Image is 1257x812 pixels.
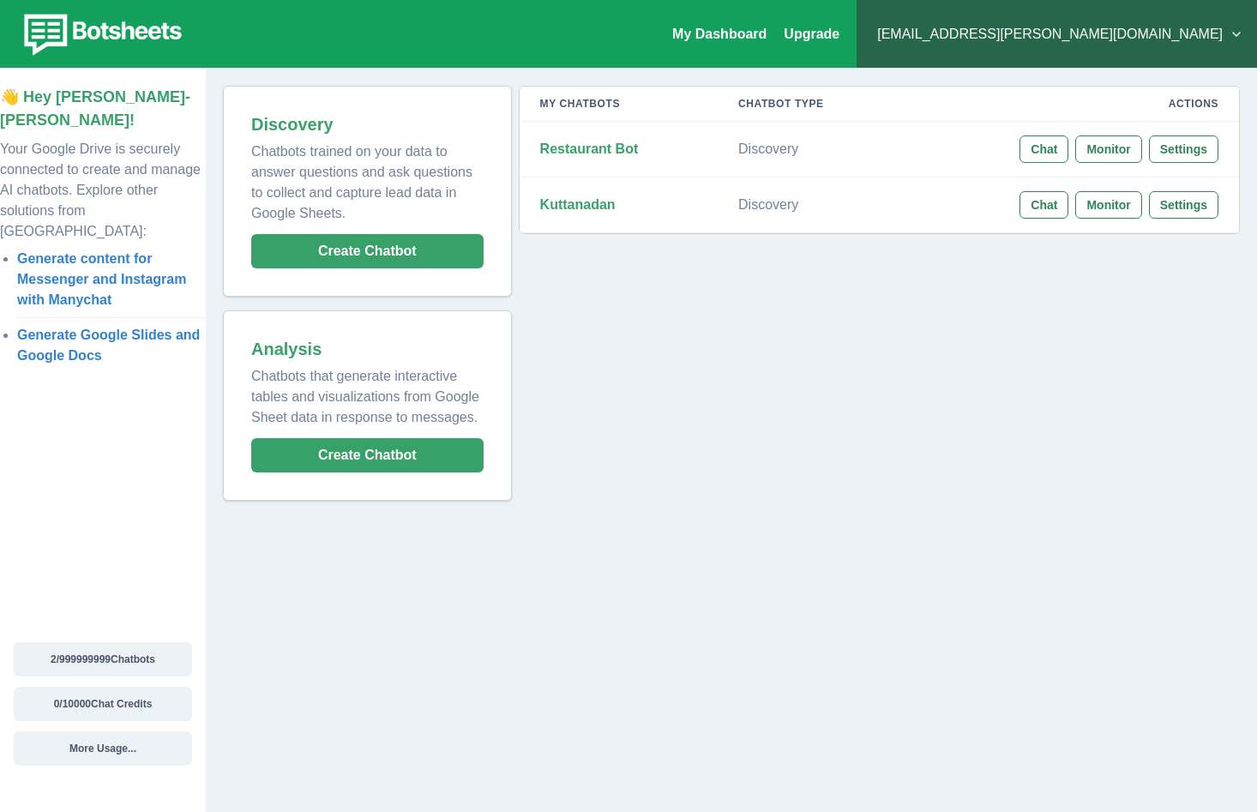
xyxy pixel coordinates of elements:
[784,27,839,41] a: Upgrade
[520,87,718,122] th: My Chatbots
[14,687,192,721] button: 0/10000Chat Credits
[672,27,767,41] a: My Dashboard
[14,10,187,58] img: botsheets-logo.png
[540,141,639,156] strong: Restaurant Bot
[1075,135,1141,163] button: Monitor
[251,135,484,224] p: Chatbots trained on your data to answer questions and ask questions to collect and capture lead d...
[1149,135,1218,163] button: Settings
[870,17,1243,51] button: [EMAIL_ADDRESS][PERSON_NAME][DOMAIN_NAME]
[251,234,484,268] button: Create Chatbot
[1019,191,1068,219] button: Chat
[251,438,484,472] button: Create Chatbot
[17,328,200,363] a: Generate Google Slides and Google Docs
[540,197,616,212] strong: Kuttanadan
[251,359,484,428] p: Chatbots that generate interactive tables and visualizations from Google Sheet data in response t...
[251,339,484,359] h2: Analysis
[1149,191,1218,219] button: Settings
[14,731,192,766] button: More Usage...
[738,141,877,158] p: Discovery
[898,87,1239,122] th: Actions
[14,642,192,677] button: 2/999999999Chatbots
[17,251,186,307] a: Generate content for Messenger and Instagram with Manychat
[251,114,484,135] h2: Discovery
[1019,135,1068,163] button: Chat
[1075,191,1141,219] button: Monitor
[738,196,877,214] p: Discovery
[718,87,898,122] th: Chatbot Type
